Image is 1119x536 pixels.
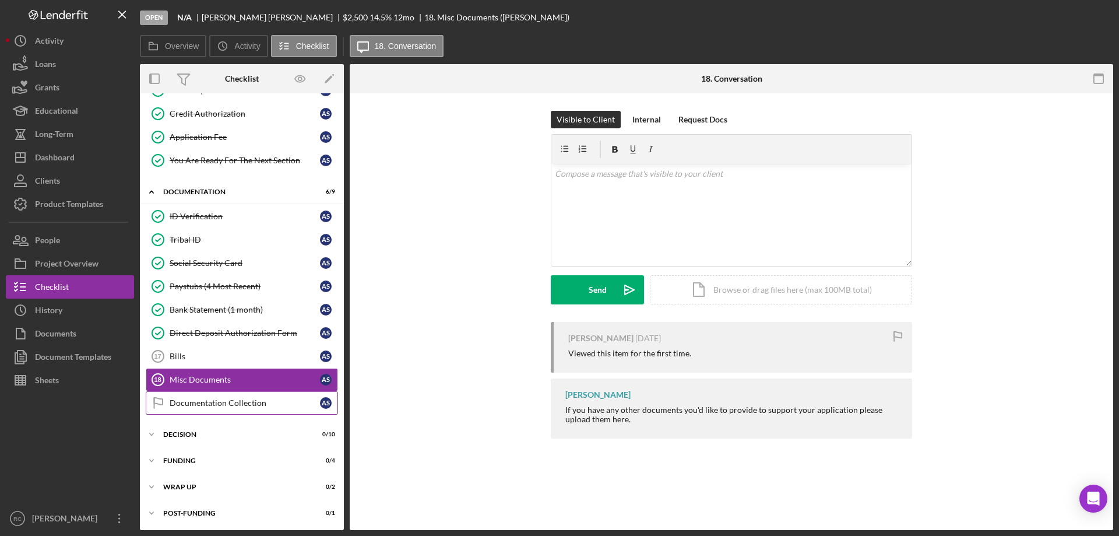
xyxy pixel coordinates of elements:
button: Dashboard [6,146,134,169]
div: A S [320,108,332,120]
button: Activity [6,29,134,52]
a: Application FeeAS [146,125,338,149]
div: Request Docs [678,111,727,128]
button: Checklist [271,35,337,57]
div: A S [320,281,332,292]
a: Tribal IDAS [146,228,338,251]
div: If you have any other documents you'd like to provide to support your application please upload t... [565,405,900,424]
a: You Are Ready For The Next SectionAS [146,149,338,172]
tspan: 18 [154,376,161,383]
button: People [6,229,134,252]
div: Checklist [35,275,69,302]
div: Internal [632,111,661,128]
div: 0 / 1 [314,510,335,517]
div: Wrap up [163,484,306,491]
div: Post-Funding [163,510,306,517]
div: A S [320,397,332,409]
div: Project Overview [35,252,98,278]
button: Checklist [6,275,134,299]
a: Paystubs (4 Most Recent)AS [146,275,338,298]
time: 2025-09-16 21:20 [635,334,661,343]
div: A S [320,374,332,386]
button: Loans [6,52,134,76]
div: Application Fee [170,132,320,142]
div: You Are Ready For The Next Section [170,156,320,165]
button: Long-Term [6,122,134,146]
div: Open Intercom Messenger [1079,485,1107,513]
button: Internal [627,111,667,128]
button: Sheets [6,369,134,392]
a: Bank Statement (1 month)AS [146,298,338,321]
div: A S [320,234,332,246]
label: Activity [234,41,260,51]
button: Project Overview [6,252,134,275]
div: Sheets [35,369,59,395]
div: Long-Term [35,122,73,149]
div: Direct Deposit Authorization Form [170,328,320,338]
button: Send [551,275,644,304]
div: 0 / 4 [314,457,335,464]
button: Educational [6,99,134,122]
div: Bills [170,352,320,361]
div: 18. Conversation [701,74,762,83]
a: Documentation CollectionAS [146,391,338,415]
div: Bank Statement (1 month) [170,305,320,314]
div: [PERSON_NAME] [568,334,634,343]
button: History [6,299,134,322]
div: 12 mo [393,13,414,22]
button: Request Docs [673,111,733,128]
button: Product Templates [6,192,134,216]
a: Social Security CardAS [146,251,338,275]
div: Document Templates [35,345,111,372]
div: Misc Documents [170,375,320,384]
div: Paystubs (4 Most Recent) [170,282,320,291]
div: ID Verification [170,212,320,221]
div: Documentation [163,188,306,195]
div: 0 / 2 [314,484,335,491]
div: Activity [35,29,64,55]
div: A S [320,351,332,362]
button: Grants [6,76,134,99]
button: Clients [6,169,134,192]
div: 0 / 10 [314,431,335,438]
button: Document Templates [6,345,134,369]
div: Dashboard [35,146,75,172]
div: Send [589,275,607,304]
div: A S [320,211,332,222]
button: Visible to Client [551,111,621,128]
a: Direct Deposit Authorization FormAS [146,321,338,345]
div: 14.5 % [370,13,392,22]
div: People [35,229,60,255]
a: 17BillsAS [146,345,338,368]
div: Educational [35,99,78,125]
div: Checklist [225,74,259,83]
label: Overview [165,41,199,51]
button: Documents [6,322,134,345]
div: 18. Misc Documents ([PERSON_NAME]) [424,13,569,22]
label: Checklist [296,41,329,51]
div: A S [320,131,332,143]
div: 6 / 9 [314,188,335,195]
button: 18. Conversation [350,35,444,57]
div: A S [320,155,332,166]
label: 18. Conversation [375,41,437,51]
div: Loans [35,52,56,79]
tspan: 17 [154,353,161,360]
div: A S [320,327,332,339]
button: Activity [209,35,268,57]
a: ID VerificationAS [146,205,338,228]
